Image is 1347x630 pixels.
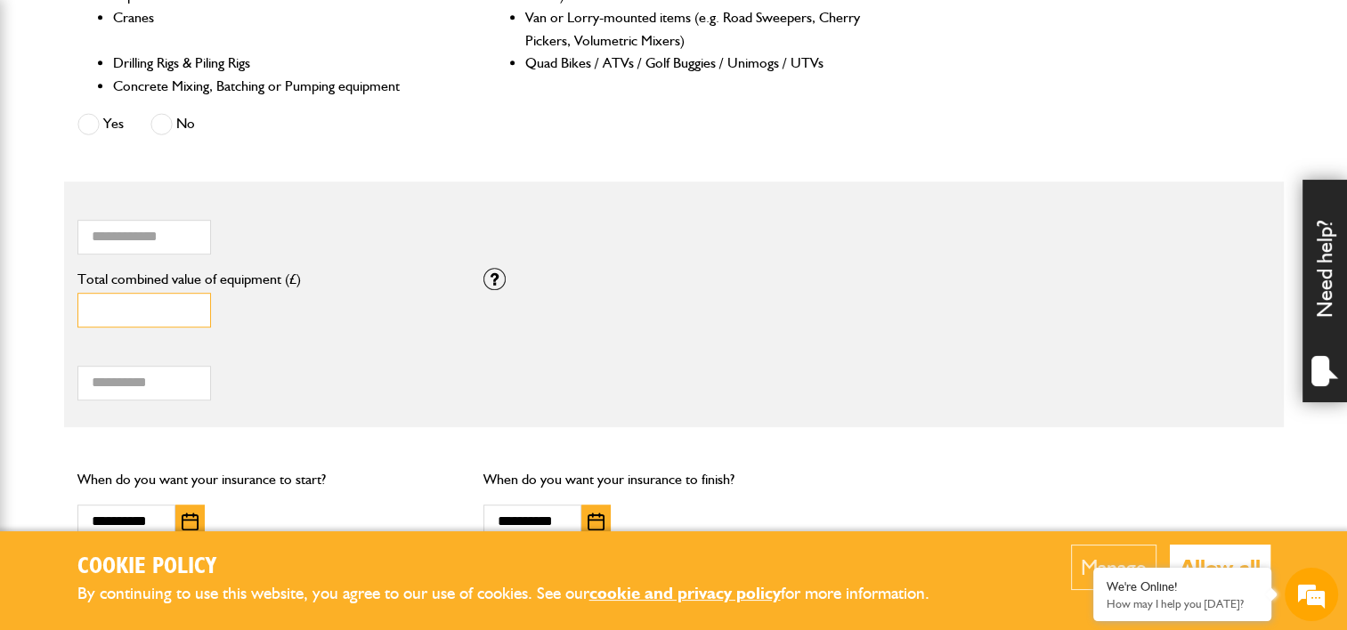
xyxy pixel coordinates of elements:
[1107,597,1258,610] p: How may I help you today?
[1302,180,1347,402] div: Need help?
[150,113,195,135] label: No
[93,100,299,123] div: Chat with us now
[77,580,959,608] p: By continuing to use this website, you agree to our use of cookies. See our for more information.
[23,165,325,204] input: Enter your last name
[113,6,450,52] li: Cranes
[525,6,863,52] li: Van or Lorry-mounted items (e.g. Road Sweepers, Cherry Pickers, Volumetric Mixers)
[589,583,781,603] a: cookie and privacy policy
[588,513,605,530] img: Choose date
[242,494,323,518] em: Start Chat
[30,99,75,124] img: d_20077148190_company_1631870298795_20077148190
[483,468,864,491] p: When do you want your insurance to finish?
[77,468,458,491] p: When do you want your insurance to start?
[23,322,325,479] textarea: Type your message and hit 'Enter'
[292,9,335,52] div: Minimize live chat window
[77,272,458,287] label: Total combined value of equipment (£)
[1107,579,1258,594] div: We're Online!
[23,217,325,256] input: Enter your email address
[182,513,199,530] img: Choose date
[77,553,959,581] h2: Cookie Policy
[1170,545,1270,590] button: Allow all
[113,75,450,98] li: Concrete Mixing, Batching or Pumping equipment
[77,113,124,135] label: Yes
[1071,545,1156,590] button: Manage
[23,270,325,309] input: Enter your phone number
[525,52,863,75] li: Quad Bikes / ATVs / Golf Buggies / Unimogs / UTVs
[113,52,450,75] li: Drilling Rigs & Piling Rigs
